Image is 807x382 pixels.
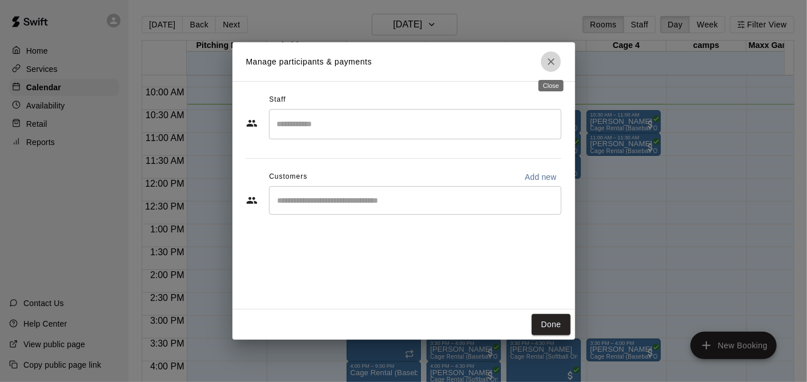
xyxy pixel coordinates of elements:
[541,51,561,72] button: Close
[269,168,307,186] span: Customers
[269,186,561,215] div: Start typing to search customers...
[269,109,561,139] div: Search staff
[525,171,557,183] p: Add new
[246,195,258,206] svg: Customers
[520,168,561,186] button: Add new
[246,56,372,68] p: Manage participants & payments
[532,314,570,335] button: Done
[539,80,564,91] div: Close
[246,118,258,129] svg: Staff
[269,91,286,109] span: Staff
